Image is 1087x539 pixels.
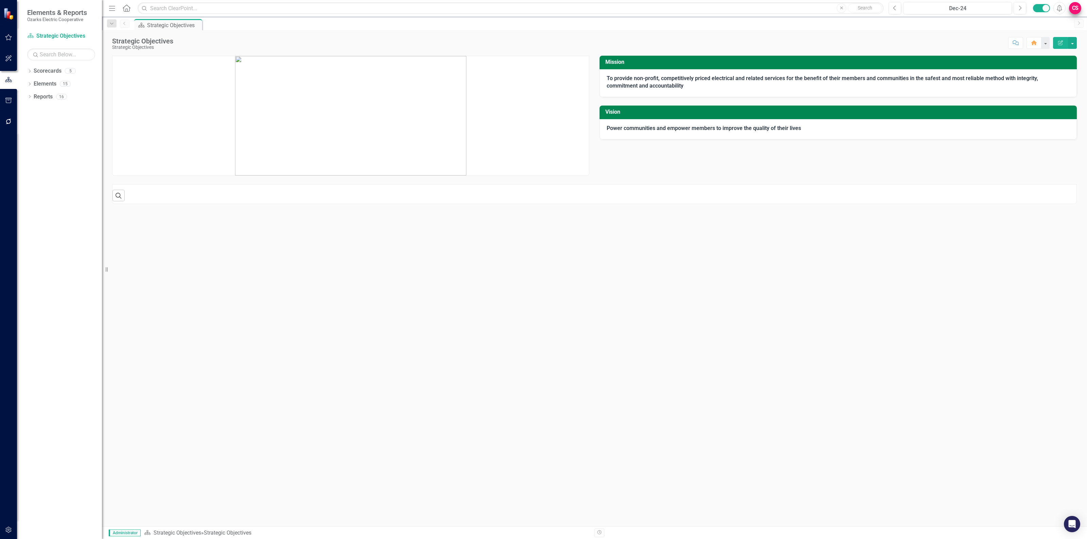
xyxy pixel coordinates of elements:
[65,68,76,74] div: 5
[34,67,61,75] a: Scorecards
[858,5,872,11] span: Search
[112,45,173,50] div: Strategic Objectives
[56,94,67,99] div: 16
[60,81,71,87] div: 15
[27,8,87,17] span: Elements & Reports
[147,21,200,30] div: Strategic Objectives
[607,75,1038,89] strong: To provide non-profit, competitively priced electrical and related services for the benefit of th...
[605,59,1073,65] h3: Mission
[1069,2,1081,14] button: CS
[154,529,201,536] a: Strategic Objectives
[27,17,87,22] small: Ozarks Electric Cooperative
[903,2,1012,14] button: Dec-24
[144,529,589,537] div: »
[112,37,173,45] div: Strategic Objectives
[235,56,466,175] img: mceclip1.png
[34,93,53,101] a: Reports
[906,4,1010,13] div: Dec-24
[848,3,882,13] button: Search
[3,8,15,20] img: ClearPoint Strategy
[109,529,141,536] span: Administrator
[138,2,884,14] input: Search ClearPoint...
[27,49,95,60] input: Search Below...
[607,125,801,131] strong: Power communities and empower members to improve the quality of their lives
[27,32,95,40] a: Strategic Objectives
[34,80,56,88] a: Elements
[605,109,1073,115] h3: Vision
[1064,516,1080,532] div: Open Intercom Messenger
[204,529,251,536] div: Strategic Objectives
